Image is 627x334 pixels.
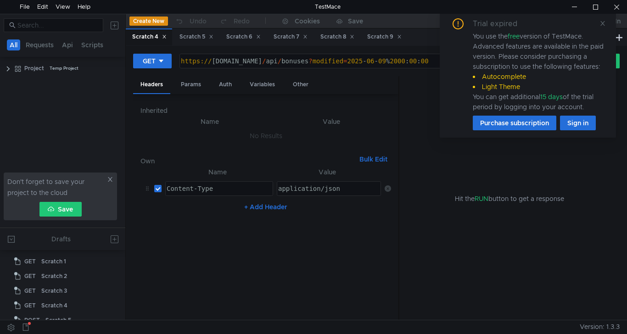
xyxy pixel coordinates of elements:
button: Requests [23,39,56,50]
div: Scratch 4 [132,32,167,42]
div: You use the version of TestMace. Advanced features are available in the paid version. Please cons... [473,31,605,112]
button: Purchase subscription [473,116,556,130]
div: Drafts [51,234,71,245]
div: GET [143,56,156,66]
li: Light Theme [473,82,605,92]
div: Scratch 1 [41,255,66,268]
span: Hit the button to get a response [455,194,564,204]
span: POST [24,313,40,327]
div: Undo [190,16,207,27]
button: + Add Header [241,201,291,212]
div: Scratch 3 [41,284,67,298]
div: Cookies [295,16,320,27]
input: Search... [17,20,98,30]
div: Scratch 6 [226,32,261,42]
div: Scratch 5 [45,313,71,327]
span: free [508,32,520,40]
div: Auth [212,76,239,93]
button: Sign in [560,116,596,130]
div: Scratch 4 [41,299,67,312]
div: Scratch 5 [179,32,213,42]
div: Headers [133,76,170,94]
span: GET [24,269,36,283]
span: Version: 1.3.3 [580,320,620,334]
th: Value [272,116,391,127]
span: GET [24,284,36,298]
div: Scratch 9 [367,32,402,42]
span: GET [24,255,36,268]
span: 15 days [540,93,563,101]
th: Name [162,167,273,178]
button: GET [133,54,172,68]
button: Api [59,39,76,50]
div: Other [286,76,316,93]
div: Redo [234,16,250,27]
h6: Own [140,156,356,167]
button: Redo [213,14,256,28]
div: You can get additional of the trial period by logging into your account. [473,92,605,112]
div: Temp Project [50,61,78,75]
th: Value [273,167,381,178]
button: Bulk Edit [356,154,391,165]
div: Scratch 7 [274,32,308,42]
button: Undo [168,14,213,28]
span: RUN [475,195,488,203]
div: Project [24,61,44,75]
h6: Inherited [140,105,391,116]
nz-embed-empty: No Results [250,132,282,140]
span: GET [24,299,36,312]
div: Variables [242,76,282,93]
span: Don't forget to save your project to the cloud [7,176,105,198]
div: Save [348,18,363,24]
button: Save [39,202,82,217]
button: All [7,39,20,50]
button: Scripts [78,39,106,50]
button: Create New [129,17,168,26]
div: Scratch 8 [320,32,354,42]
div: Params [174,76,208,93]
li: Autocomplete [473,72,605,82]
th: Name [148,116,272,127]
div: Scratch 2 [41,269,67,283]
div: Trial expired [473,18,528,29]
